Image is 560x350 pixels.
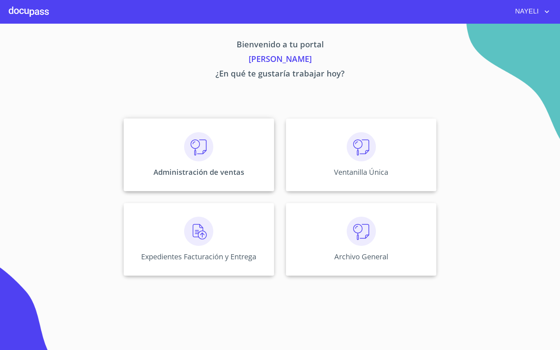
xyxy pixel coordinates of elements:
img: consulta.png [347,132,376,161]
button: account of current user [510,6,551,17]
img: consulta.png [184,132,213,161]
p: [PERSON_NAME] [55,53,505,67]
span: NAYELI [510,6,542,17]
p: Administración de ventas [153,167,244,177]
p: Archivo General [334,252,388,261]
img: carga.png [184,217,213,246]
p: Expedientes Facturación y Entrega [141,252,256,261]
p: Bienvenido a tu portal [55,38,505,53]
p: ¿En qué te gustaría trabajar hoy? [55,67,505,82]
img: consulta.png [347,217,376,246]
p: Ventanilla Única [334,167,388,177]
